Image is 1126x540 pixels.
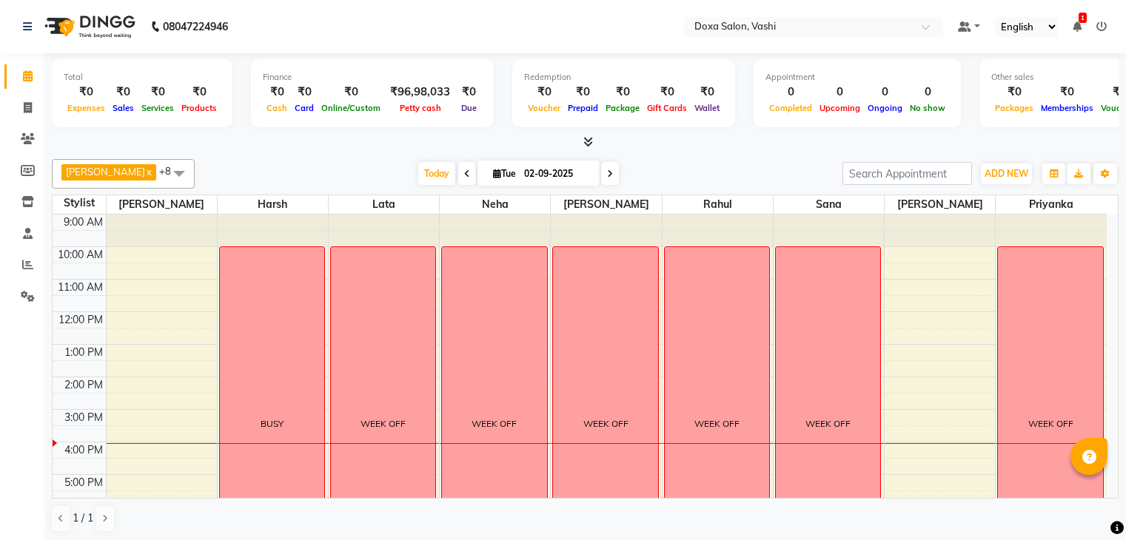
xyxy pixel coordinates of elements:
a: x [145,166,152,178]
div: WEEK OFF [361,417,406,431]
span: No show [906,103,949,113]
span: Products [178,103,221,113]
span: Packages [991,103,1037,113]
div: 0 [906,84,949,101]
div: 4:00 PM [61,442,106,458]
iframe: chat widget [1064,481,1111,525]
span: +8 [159,165,182,177]
div: ₹0 [564,84,602,101]
div: ₹0 [1037,84,1097,101]
span: Completed [765,103,816,113]
span: Ongoing [864,103,906,113]
span: Rahul [663,195,773,214]
span: Today [418,162,455,185]
span: Harsh [218,195,328,214]
div: 0 [765,84,816,101]
div: ₹0 [109,84,138,101]
div: ₹0 [524,84,564,101]
span: Prepaid [564,103,602,113]
div: ₹0 [643,84,691,101]
span: Sales [109,103,138,113]
b: 08047224946 [163,6,228,47]
span: Wallet [691,103,723,113]
div: ₹0 [64,84,109,101]
div: ₹0 [991,84,1037,101]
div: 0 [816,84,864,101]
span: Memberships [1037,103,1097,113]
span: Priyanka [996,195,1107,214]
span: 1 [1079,13,1087,23]
div: WEEK OFF [1028,417,1073,431]
span: [PERSON_NAME] [66,166,145,178]
div: Appointment [765,71,949,84]
span: Lata [329,195,439,214]
span: ADD NEW [985,168,1028,179]
div: Finance [263,71,482,84]
div: 2:00 PM [61,377,106,393]
span: Neha [440,195,550,214]
div: WEEK OFF [583,417,629,431]
span: Online/Custom [318,103,384,113]
span: Cash [263,103,291,113]
div: ₹0 [138,84,178,101]
span: Due [458,103,480,113]
span: Expenses [64,103,109,113]
div: ₹0 [263,84,291,101]
span: Services [138,103,178,113]
div: WEEK OFF [472,417,517,431]
span: Tue [489,168,520,179]
div: ₹0 [691,84,723,101]
div: 3:00 PM [61,410,106,425]
div: ₹0 [456,84,482,101]
span: [PERSON_NAME] [107,195,217,214]
span: Petty cash [396,103,445,113]
div: WEEK OFF [694,417,740,431]
input: 2025-09-02 [520,163,594,185]
div: 12:00 PM [56,312,106,328]
div: ₹96,98,033 [384,84,456,101]
div: 9:00 AM [61,215,106,230]
span: Card [291,103,318,113]
div: 0 [864,84,906,101]
button: ADD NEW [981,163,1032,184]
div: Stylist [53,195,106,211]
span: 1 / 1 [73,510,93,526]
img: logo [38,6,139,47]
span: Gift Cards [643,103,691,113]
div: Total [64,71,221,84]
div: WEEK OFF [805,417,851,431]
div: ₹0 [178,84,221,101]
div: BUSY [261,417,284,431]
div: 1:00 PM [61,345,106,360]
span: Upcoming [816,103,864,113]
div: ₹0 [318,84,384,101]
span: Sana [774,195,884,214]
div: ₹0 [291,84,318,101]
div: 5:00 PM [61,475,106,490]
input: Search Appointment [842,162,972,185]
span: [PERSON_NAME] [885,195,995,214]
span: [PERSON_NAME] [551,195,661,214]
div: Redemption [524,71,723,84]
span: Package [602,103,643,113]
span: Voucher [524,103,564,113]
a: 1 [1073,20,1082,33]
div: 10:00 AM [55,247,106,263]
div: ₹0 [602,84,643,101]
div: 11:00 AM [55,280,106,295]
